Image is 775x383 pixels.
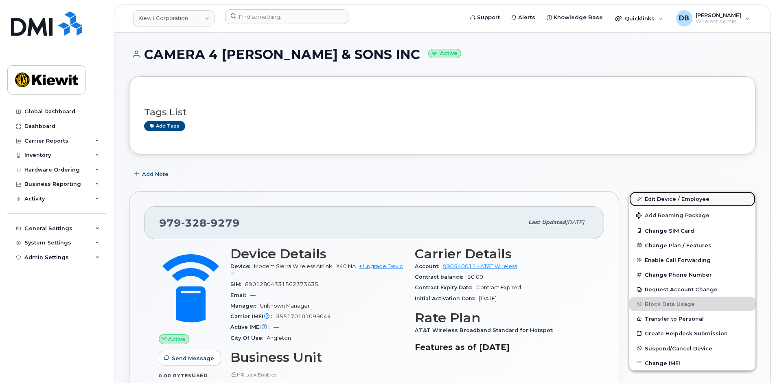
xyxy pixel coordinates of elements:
[629,297,755,311] button: Block Data Usage
[230,371,405,378] p: HR Lock Enabled
[415,274,467,280] span: Contract balance
[230,263,254,269] span: Device
[479,295,497,302] span: [DATE]
[230,247,405,261] h3: Device Details
[245,281,318,287] span: 89012804331562373635
[645,345,712,351] span: Suspend/Cancel Device
[230,324,274,330] span: Active IMEI
[260,303,310,309] span: Unknown Manager
[144,107,741,117] h3: Tags List
[629,223,755,238] button: Change SIM Card
[629,267,755,282] button: Change Phone Number
[254,263,356,269] span: Modem Sierra Wireless Airlink LX40 NA
[629,311,755,326] button: Transfer to Personal
[443,263,517,269] a: 990540011 - AT&T Wireless
[129,167,175,181] button: Add Note
[645,257,711,263] span: Enable Call Forwarding
[629,207,755,223] button: Add Roaming Package
[415,342,589,352] h3: Features as of [DATE]
[415,284,476,291] span: Contract Expiry Date
[142,170,169,178] span: Add Note
[629,238,755,253] button: Change Plan / Features
[267,335,291,341] span: Angleton
[172,354,214,362] span: Send Message
[181,217,207,229] span: 328
[629,253,755,267] button: Enable Call Forwarding
[636,212,709,220] span: Add Roaming Package
[129,47,756,62] h1: CAMERA 4 [PERSON_NAME] & SONS INC
[740,348,769,377] iframe: Messenger Launcher
[230,335,267,341] span: City Of Use
[629,282,755,297] button: Request Account Change
[144,121,185,131] a: Add tags
[192,372,208,379] span: used
[168,335,186,343] span: Active
[159,217,240,229] span: 979
[276,313,331,319] span: 355170101099044
[159,351,221,365] button: Send Message
[629,356,755,370] button: Change IMEI
[629,191,755,206] a: Edit Device / Employee
[230,292,250,298] span: Email
[645,242,712,248] span: Change Plan / Features
[230,303,260,309] span: Manager
[467,274,483,280] span: $0.00
[629,341,755,356] button: Suspend/Cancel Device
[274,324,279,330] span: —
[230,281,245,287] span: SIM
[230,350,405,365] h3: Business Unit
[415,295,479,302] span: Initial Activation Date
[566,219,584,225] span: [DATE]
[230,313,276,319] span: Carrier IMEI
[528,219,566,225] span: Last updated
[159,373,192,379] span: 0.00 Bytes
[428,49,461,58] small: Active
[415,263,443,269] span: Account
[415,247,589,261] h3: Carrier Details
[207,217,240,229] span: 9279
[415,310,589,325] h3: Rate Plan
[629,326,755,341] a: Create Helpdesk Submission
[476,284,521,291] span: Contract Expired
[250,292,256,298] span: —
[415,327,557,333] span: AT&T Wireless Broadband Standard for Hotspot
